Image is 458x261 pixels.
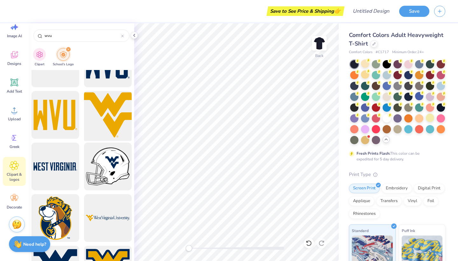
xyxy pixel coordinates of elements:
[349,31,443,47] span: Comfort Colors Adult Heavyweight T-Shirt
[268,6,343,16] div: Save to See Price & Shipping
[4,172,25,182] span: Clipart & logos
[376,196,402,206] div: Transfers
[7,33,22,39] span: Image AI
[349,196,374,206] div: Applique
[35,62,45,67] span: Clipart
[7,205,22,210] span: Decorate
[349,171,445,178] div: Print Type
[349,50,372,55] span: Comfort Colors
[53,62,74,67] span: School's Logo
[334,7,341,15] span: 👉
[10,144,19,149] span: Greek
[404,196,421,206] div: Vinyl
[349,209,380,219] div: Rhinestones
[352,227,369,234] span: Standard
[357,151,435,162] div: This color can be expedited for 5 day delivery.
[382,184,412,193] div: Embroidery
[36,51,43,58] img: Clipart Image
[23,241,46,247] strong: Need help?
[33,48,46,67] button: filter button
[186,245,192,251] div: Accessibility label
[7,61,21,66] span: Designs
[348,5,394,18] input: Untitled Design
[8,116,21,122] span: Upload
[53,48,74,67] div: filter for School's Logo
[402,227,415,234] span: Puff Ink
[60,51,67,58] img: School's Logo Image
[349,184,380,193] div: Screen Print
[399,6,429,17] button: Save
[33,48,46,67] div: filter for Clipart
[376,50,389,55] span: # C1717
[53,48,74,67] button: filter button
[315,53,323,59] div: Back
[357,151,390,156] strong: Fresh Prints Flash:
[44,32,121,39] input: Try "WashU"
[414,184,445,193] div: Digital Print
[313,37,326,50] img: Back
[392,50,424,55] span: Minimum Order: 24 +
[423,196,438,206] div: Foil
[7,89,22,94] span: Add Text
